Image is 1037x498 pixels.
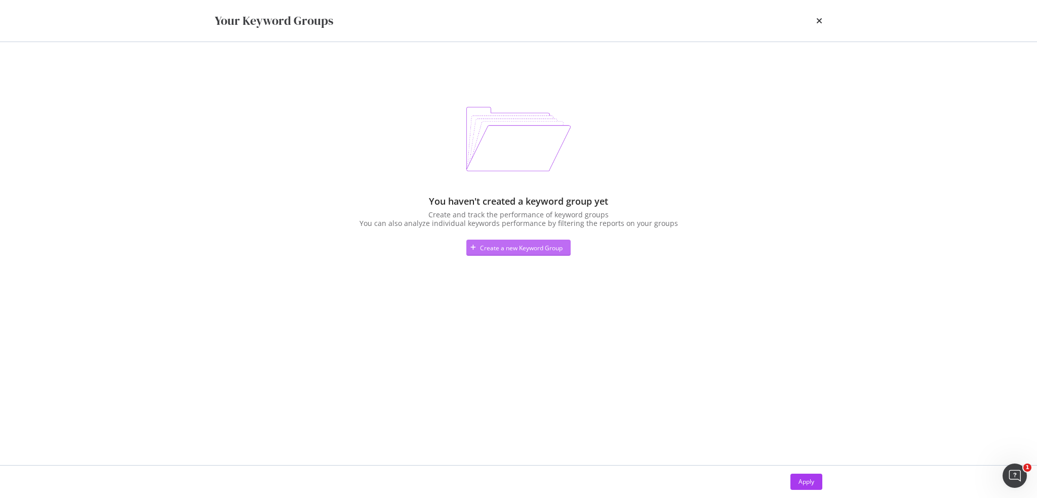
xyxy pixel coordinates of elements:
div: Apply [799,477,814,486]
img: BLvG-C8o.png [466,107,571,171]
div: times [816,12,822,29]
div: Create a new Keyword Group [480,244,563,252]
span: 1 [1023,464,1031,472]
div: Your Keyword Groups [215,12,333,29]
div: You can also analyze individual keywords performance by filtering the reports on your groups [341,219,696,227]
div: Create and track the performance of keyword groups [428,211,609,219]
button: Create a new Keyword Group [466,240,571,256]
div: You haven't created a keyword group yet [429,196,608,207]
iframe: Intercom live chat [1003,464,1027,488]
button: Apply [790,474,822,490]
